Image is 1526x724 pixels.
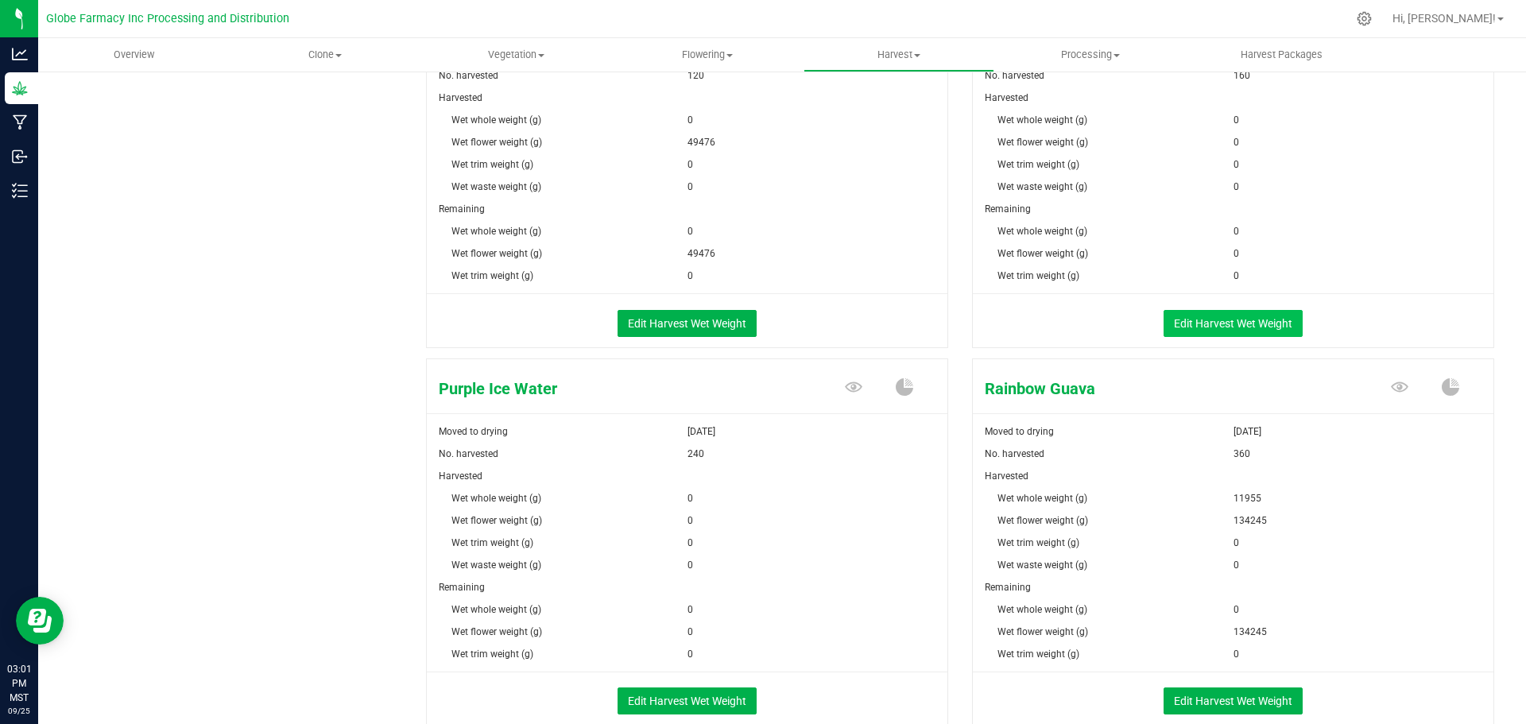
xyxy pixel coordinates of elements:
[451,114,541,126] span: Wet whole weight (g)
[92,48,176,62] span: Overview
[997,559,1087,571] span: Wet waste weight (g)
[439,92,482,103] span: Harvested
[994,38,1186,72] a: Processing
[230,48,420,62] span: Clone
[1234,509,1267,532] span: 134245
[687,487,693,509] span: 0
[420,38,612,72] a: Vegetation
[997,626,1088,637] span: Wet flower weight (g)
[12,183,28,199] inline-svg: Inventory
[997,270,1079,281] span: Wet trim weight (g)
[997,537,1079,548] span: Wet trim weight (g)
[439,470,482,482] span: Harvested
[985,426,1054,437] span: Moved to drying
[451,159,533,170] span: Wet trim weight (g)
[439,426,508,437] span: Moved to drying
[12,46,28,62] inline-svg: Analytics
[687,532,693,554] span: 0
[421,48,611,62] span: Vegetation
[1234,532,1239,554] span: 0
[1234,443,1250,465] span: 360
[1164,687,1303,714] button: Edit Harvest Wet Weight
[1234,153,1239,176] span: 0
[1392,12,1496,25] span: Hi, [PERSON_NAME]!
[451,248,542,259] span: Wet flower weight (g)
[687,443,704,465] span: 240
[997,159,1079,170] span: Wet trim weight (g)
[687,643,693,665] span: 0
[997,604,1087,615] span: Wet whole weight (g)
[1234,554,1239,576] span: 0
[439,582,485,593] span: Remaining
[451,537,533,548] span: Wet trim weight (g)
[230,38,421,72] a: Clone
[451,270,533,281] span: Wet trim weight (g)
[439,70,498,81] span: No. harvested
[687,554,693,576] span: 0
[985,92,1028,103] span: Harvested
[687,131,715,153] span: 49476
[985,203,1031,215] span: Remaining
[1234,176,1239,198] span: 0
[1234,131,1239,153] span: 0
[1234,487,1261,509] span: 11955
[997,137,1088,148] span: Wet flower weight (g)
[985,582,1031,593] span: Remaining
[804,48,994,62] span: Harvest
[687,509,693,532] span: 0
[613,48,803,62] span: Flowering
[618,687,757,714] button: Edit Harvest Wet Weight
[7,662,31,705] p: 03:01 PM MST
[973,377,1319,401] span: Rainbow Guava
[618,310,757,337] button: Edit Harvest Wet Weight
[1234,643,1239,665] span: 0
[427,377,773,401] span: Purple Ice Water
[439,203,485,215] span: Remaining
[451,515,542,526] span: Wet flower weight (g)
[687,153,693,176] span: 0
[1234,242,1239,265] span: 0
[985,470,1028,482] span: Harvested
[997,515,1088,526] span: Wet flower weight (g)
[451,649,533,660] span: Wet trim weight (g)
[451,493,541,504] span: Wet whole weight (g)
[687,176,693,198] span: 0
[12,114,28,130] inline-svg: Manufacturing
[451,604,541,615] span: Wet whole weight (g)
[997,493,1087,504] span: Wet whole weight (g)
[997,248,1088,259] span: Wet flower weight (g)
[451,559,541,571] span: Wet waste weight (g)
[687,242,715,265] span: 49476
[612,38,804,72] a: Flowering
[985,448,1044,459] span: No. harvested
[1164,310,1303,337] button: Edit Harvest Wet Weight
[687,64,704,87] span: 120
[451,626,542,637] span: Wet flower weight (g)
[451,181,541,192] span: Wet waste weight (g)
[1219,48,1344,62] span: Harvest Packages
[687,420,715,443] span: [DATE]
[995,48,1185,62] span: Processing
[985,70,1044,81] span: No. harvested
[1234,420,1261,443] span: [DATE]
[1234,621,1267,643] span: 134245
[12,149,28,165] inline-svg: Inbound
[451,137,542,148] span: Wet flower weight (g)
[997,226,1087,237] span: Wet whole weight (g)
[7,705,31,717] p: 09/25
[46,12,289,25] span: Globe Farmacy Inc Processing and Distribution
[16,597,64,645] iframe: Resource center
[12,80,28,96] inline-svg: Grow
[997,649,1079,660] span: Wet trim weight (g)
[687,621,693,643] span: 0
[687,265,693,287] span: 0
[804,38,995,72] a: Harvest
[1186,38,1377,72] a: Harvest Packages
[1234,265,1239,287] span: 0
[687,109,693,131] span: 0
[687,598,693,621] span: 0
[1234,598,1239,621] span: 0
[687,220,693,242] span: 0
[1234,109,1239,131] span: 0
[1354,11,1374,26] div: Manage settings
